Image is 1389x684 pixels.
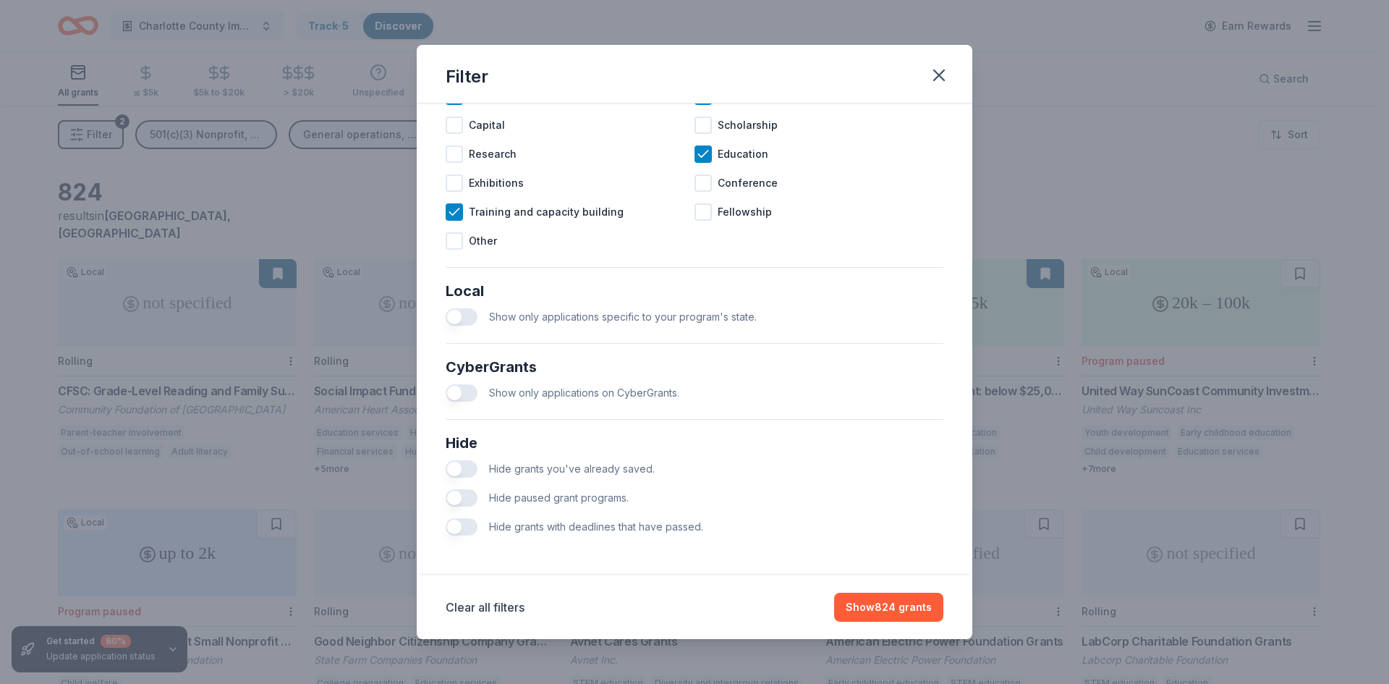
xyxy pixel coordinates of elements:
[469,117,505,134] span: Capital
[489,387,679,399] span: Show only applications on CyberGrants.
[446,431,943,455] div: Hide
[718,203,772,221] span: Fellowship
[489,520,703,533] span: Hide grants with deadlines that have passed.
[446,599,524,616] button: Clear all filters
[718,174,778,192] span: Conference
[489,491,629,504] span: Hide paused grant programs.
[469,145,517,163] span: Research
[718,145,768,163] span: Education
[834,593,943,622] button: Show824 grants
[469,232,497,250] span: Other
[489,463,655,475] span: Hide grants you've already saved.
[718,117,778,134] span: Scholarship
[489,311,757,323] span: Show only applications specific to your program's state.
[469,174,524,192] span: Exhibitions
[446,279,943,303] div: Local
[446,65,488,88] div: Filter
[469,203,624,221] span: Training and capacity building
[446,355,943,379] div: CyberGrants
